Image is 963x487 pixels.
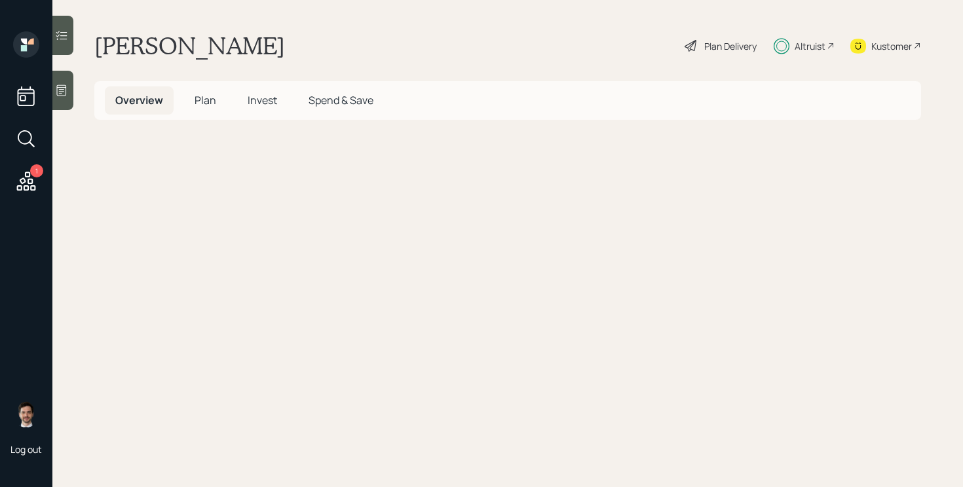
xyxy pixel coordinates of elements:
[10,443,42,456] div: Log out
[94,31,285,60] h1: [PERSON_NAME]
[704,39,757,53] div: Plan Delivery
[13,401,39,427] img: jonah-coleman-headshot.png
[30,164,43,177] div: 1
[795,39,825,53] div: Altruist
[309,93,373,107] span: Spend & Save
[195,93,216,107] span: Plan
[248,93,277,107] span: Invest
[115,93,163,107] span: Overview
[871,39,912,53] div: Kustomer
